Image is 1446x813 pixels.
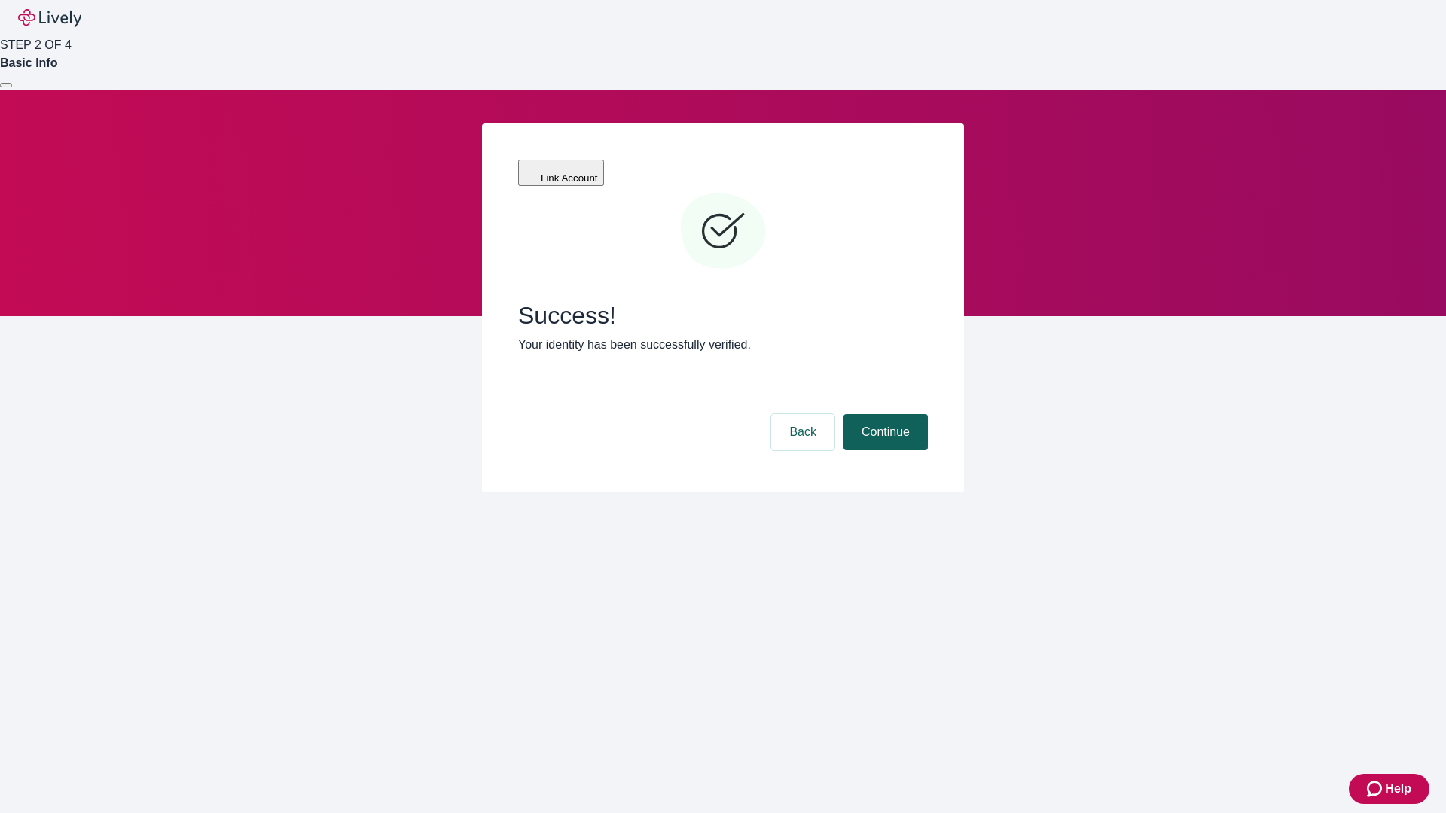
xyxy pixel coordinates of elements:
span: Help [1385,780,1411,798]
button: Continue [843,414,928,450]
button: Link Account [518,160,604,186]
img: Lively [18,9,81,27]
button: Zendesk support iconHelp [1349,774,1429,804]
svg: Checkmark icon [678,187,768,277]
button: Back [771,414,834,450]
span: Success! [518,301,928,330]
svg: Zendesk support icon [1367,780,1385,798]
p: Your identity has been successfully verified. [518,336,928,354]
